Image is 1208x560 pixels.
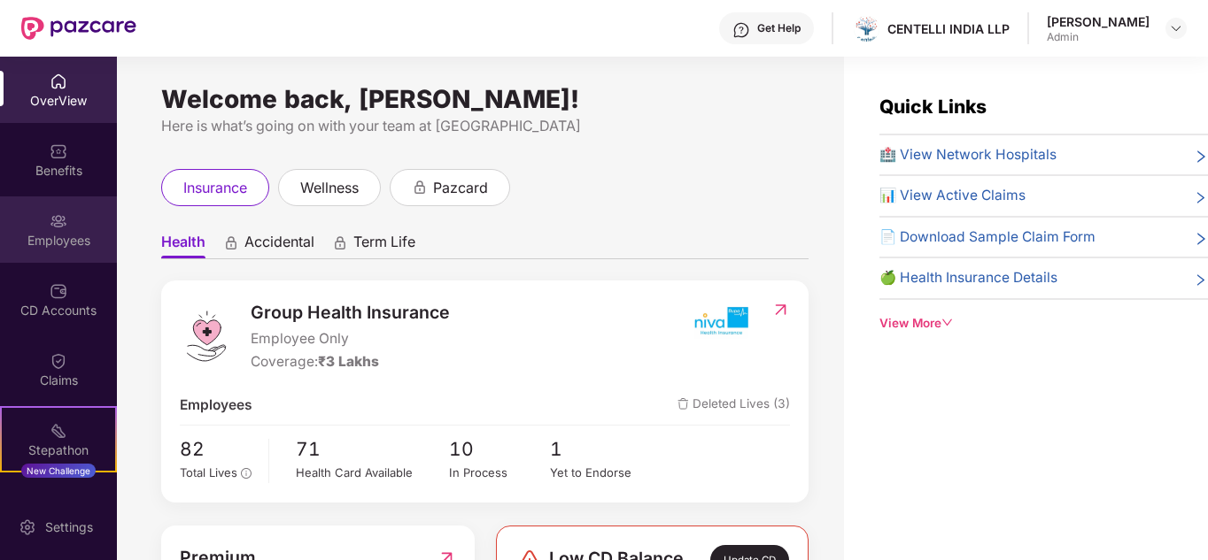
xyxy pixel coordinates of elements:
div: Get Help [757,21,801,35]
div: Admin [1047,30,1150,44]
span: Term Life [353,233,415,258]
img: insurerIcon [687,299,754,343]
img: image001%20(5).png [854,16,879,42]
span: Quick Links [879,96,987,118]
div: [PERSON_NAME] [1047,13,1150,30]
div: Here is what’s going on with your team at [GEOGRAPHIC_DATA] [161,115,809,137]
span: 1 [550,434,652,464]
span: right [1194,271,1208,288]
span: right [1194,148,1208,165]
span: 71 [296,434,448,464]
div: CENTELLI INDIA LLP [887,20,1010,37]
span: 📄 Download Sample Claim Form [879,226,1096,248]
div: animation [332,234,348,250]
img: svg+xml;base64,PHN2ZyB4bWxucz0iaHR0cDovL3d3dy53My5vcmcvMjAwMC9zdmciIHdpZHRoPSIyMSIgaGVpZ2h0PSIyMC... [50,422,67,440]
div: animation [412,179,428,195]
img: svg+xml;base64,PHN2ZyBpZD0iRW1wbG95ZWVzIiB4bWxucz0iaHR0cDovL3d3dy53My5vcmcvMjAwMC9zdmciIHdpZHRoPS... [50,212,67,230]
span: down [941,317,954,329]
span: 🏥 View Network Hospitals [879,144,1057,165]
span: Employee Only [251,328,450,349]
span: Group Health Insurance [251,299,450,326]
div: Welcome back, [PERSON_NAME]! [161,92,809,106]
span: Accidental [244,233,314,258]
div: View More [879,314,1208,333]
img: svg+xml;base64,PHN2ZyBpZD0iRHJvcGRvd24tMzJ4MzIiIHhtbG5zPSJodHRwOi8vd3d3LnczLm9yZy8yMDAwL3N2ZyIgd2... [1169,21,1183,35]
div: Stepathon [2,441,115,459]
div: Yet to Endorse [550,464,652,482]
img: svg+xml;base64,PHN2ZyBpZD0iU2V0dGluZy0yMHgyMCIgeG1sbnM9Imh0dHA6Ly93d3cudzMub3JnLzIwMDAvc3ZnIiB3aW... [19,518,36,536]
img: RedirectIcon [771,301,790,318]
img: svg+xml;base64,PHN2ZyBpZD0iSG9tZSIgeG1sbnM9Imh0dHA6Ly93d3cudzMub3JnLzIwMDAvc3ZnIiB3aWR0aD0iMjAiIG... [50,73,67,90]
span: 82 [180,434,256,464]
img: svg+xml;base64,PHN2ZyBpZD0iQ0RfQWNjb3VudHMiIGRhdGEtbmFtZT0iQ0QgQWNjb3VudHMiIHhtbG5zPSJodHRwOi8vd3... [50,282,67,300]
img: New Pazcare Logo [21,17,136,40]
span: info-circle [241,468,252,479]
span: ₹3 Lakhs [318,353,379,370]
span: 🍏 Health Insurance Details [879,267,1057,288]
span: Total Lives [180,465,237,479]
span: right [1194,230,1208,248]
span: Deleted Lives (3) [678,395,790,416]
div: Settings [40,518,98,536]
div: Health Card Available [296,464,448,482]
img: svg+xml;base64,PHN2ZyBpZD0iQ2xhaW0iIHhtbG5zPSJodHRwOi8vd3d3LnczLm9yZy8yMDAwL3N2ZyIgd2lkdGg9IjIwIi... [50,352,67,370]
div: New Challenge [21,464,96,478]
span: insurance [183,177,247,199]
img: svg+xml;base64,PHN2ZyBpZD0iQmVuZWZpdHMiIHhtbG5zPSJodHRwOi8vd3d3LnczLm9yZy8yMDAwL3N2ZyIgd2lkdGg9Ij... [50,142,67,160]
img: logo [180,310,233,363]
img: svg+xml;base64,PHN2ZyBpZD0iRW5kb3JzZW1lbnRzIiB4bWxucz0iaHR0cDovL3d3dy53My5vcmcvMjAwMC9zdmciIHdpZH... [50,492,67,510]
span: right [1194,188,1208,206]
span: pazcard [433,177,488,199]
div: animation [223,234,239,250]
span: Health [161,233,205,258]
img: svg+xml;base64,PHN2ZyBpZD0iSGVscC0zMngzMiIgeG1sbnM9Imh0dHA6Ly93d3cudzMub3JnLzIwMDAvc3ZnIiB3aWR0aD... [732,21,750,39]
div: Coverage: [251,351,450,372]
img: deleteIcon [678,398,689,410]
span: 📊 View Active Claims [879,185,1026,206]
span: 10 [449,434,551,464]
span: Employees [180,395,252,416]
div: In Process [449,464,551,482]
span: wellness [300,177,359,199]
